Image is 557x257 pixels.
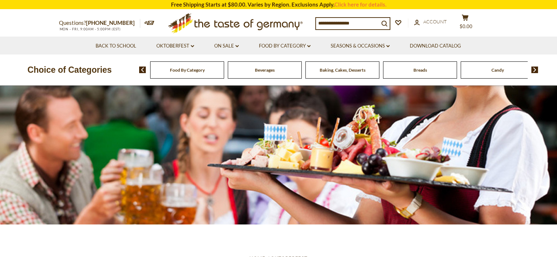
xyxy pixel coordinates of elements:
img: next arrow [531,67,538,73]
a: Candy [491,67,504,73]
a: Download Catalog [410,42,461,50]
a: Food By Category [170,67,205,73]
img: previous arrow [139,67,146,73]
a: Account [414,18,447,26]
a: Click here for details. [334,1,386,8]
span: MON - FRI, 9:00AM - 5:00PM (EST) [59,27,121,31]
a: On Sale [214,42,239,50]
a: Back to School [96,42,136,50]
span: Account [423,19,447,24]
span: $0.00 [460,23,472,29]
a: Beverages [255,67,275,73]
p: Questions? [59,18,140,28]
a: Breads [413,67,427,73]
a: Food By Category [259,42,311,50]
a: [PHONE_NUMBER] [86,19,135,26]
a: Baking, Cakes, Desserts [320,67,365,73]
a: Seasons & Occasions [331,42,390,50]
button: $0.00 [454,14,476,33]
a: Oktoberfest [156,42,194,50]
